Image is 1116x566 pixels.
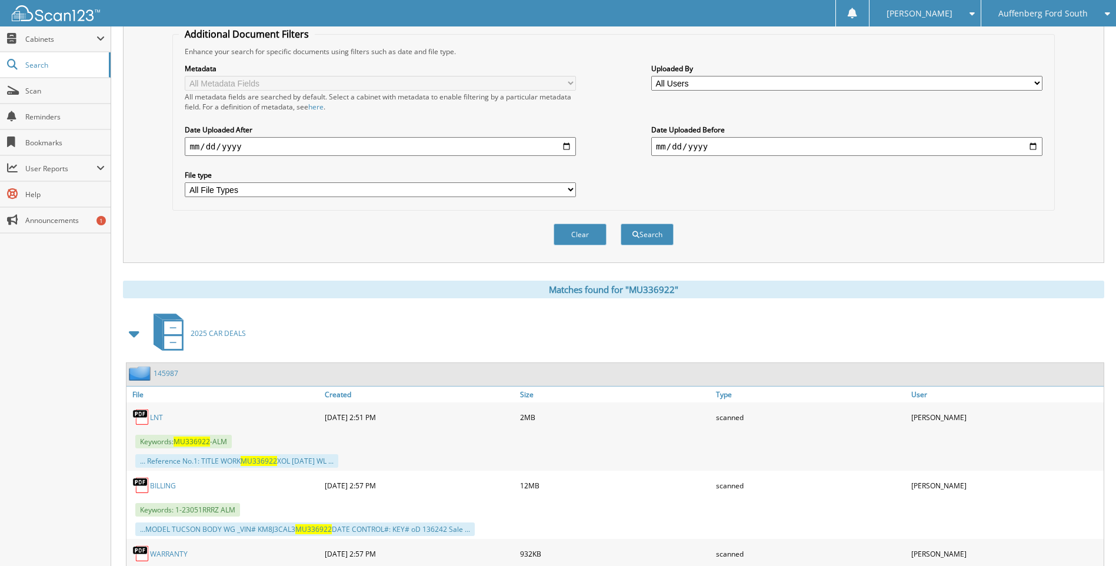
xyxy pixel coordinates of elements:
div: scanned [713,474,908,497]
div: [DATE] 2:57 PM [322,474,517,497]
div: 2MB [517,405,712,429]
img: scan123-logo-white.svg [12,5,100,21]
div: 1 [96,216,106,225]
span: MU336922 [295,524,332,534]
img: PDF.png [132,477,150,494]
span: MU336922 [241,456,277,466]
a: File [126,387,322,402]
span: [PERSON_NAME] [887,10,952,17]
div: 12MB [517,474,712,497]
span: Reminders [25,112,105,122]
a: BILLING [150,481,176,491]
label: Uploaded By [651,64,1042,74]
div: [PERSON_NAME] [908,474,1104,497]
span: Auffenberg Ford South [998,10,1088,17]
div: scanned [713,405,908,429]
div: Enhance your search for specific documents using filters such as date and file type. [179,46,1048,56]
label: Date Uploaded Before [651,125,1042,135]
img: folder2.png [129,366,154,381]
a: here [308,102,324,112]
span: Cabinets [25,34,96,44]
span: Scan [25,86,105,96]
a: 2025 CAR DEALS [146,310,246,357]
a: WARRANTY [150,549,188,559]
div: All metadata fields are searched by default. Select a cabinet with metadata to enable filtering b... [185,92,576,112]
label: File type [185,170,576,180]
legend: Additional Document Filters [179,28,315,41]
a: 145987 [154,368,178,378]
div: [DATE] 2:51 PM [322,405,517,429]
div: [DATE] 2:57 PM [322,542,517,565]
div: Matches found for "MU336922" [123,281,1104,298]
span: User Reports [25,164,96,174]
img: PDF.png [132,545,150,562]
a: Size [517,387,712,402]
span: 2025 CAR DEALS [191,328,246,338]
label: Metadata [185,64,576,74]
a: Created [322,387,517,402]
span: MU336922 [174,437,210,447]
span: Announcements [25,215,105,225]
img: PDF.png [132,408,150,426]
div: ... Reference No.1: TITLE WORK XOL [DATE] WL ... [135,454,338,468]
span: Search [25,60,103,70]
a: Type [713,387,908,402]
div: [PERSON_NAME] [908,405,1104,429]
label: Date Uploaded After [185,125,576,135]
div: [PERSON_NAME] [908,542,1104,565]
span: Bookmarks [25,138,105,148]
button: Clear [554,224,607,245]
div: scanned [713,542,908,565]
span: Help [25,189,105,199]
span: Keywords: -ALM [135,435,232,448]
a: LNT [150,412,163,422]
a: User [908,387,1104,402]
input: end [651,137,1042,156]
input: start [185,137,576,156]
div: 932KB [517,542,712,565]
button: Search [621,224,674,245]
div: ...MODEL TUCSON BODY WG _VIN# KM8J3CAL3 DATE CONTROL#: KEY# oD 136242 Sale ... [135,522,475,536]
span: Keywords: 1-23051RRRZ ALM [135,503,240,517]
